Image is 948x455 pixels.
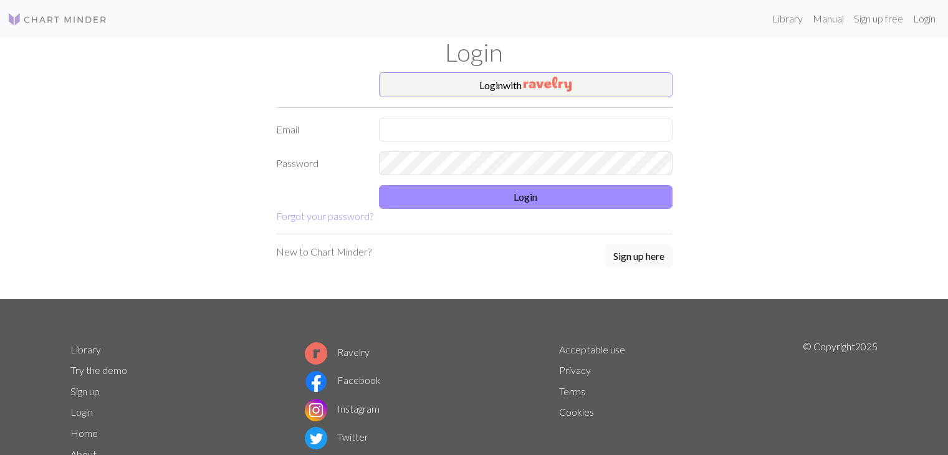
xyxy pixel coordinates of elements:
[7,12,107,27] img: Logo
[305,427,327,449] img: Twitter logo
[276,210,373,222] a: Forgot your password?
[276,244,371,259] p: New to Chart Minder?
[70,406,93,418] a: Login
[559,364,591,376] a: Privacy
[305,370,327,393] img: Facebook logo
[305,431,368,443] a: Twitter
[559,385,585,397] a: Terms
[524,77,572,92] img: Ravelry
[379,185,673,209] button: Login
[605,244,673,269] a: Sign up here
[63,37,886,67] h1: Login
[70,427,98,439] a: Home
[70,343,101,355] a: Library
[70,385,100,397] a: Sign up
[849,6,908,31] a: Sign up free
[305,374,381,386] a: Facebook
[305,342,327,365] img: Ravelry logo
[605,244,673,268] button: Sign up here
[269,118,371,141] label: Email
[70,364,127,376] a: Try the demo
[305,399,327,421] img: Instagram logo
[379,72,673,97] button: Loginwith
[269,151,371,175] label: Password
[767,6,808,31] a: Library
[559,343,625,355] a: Acceptable use
[305,403,380,414] a: Instagram
[808,6,849,31] a: Manual
[305,346,370,358] a: Ravelry
[559,406,594,418] a: Cookies
[908,6,941,31] a: Login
